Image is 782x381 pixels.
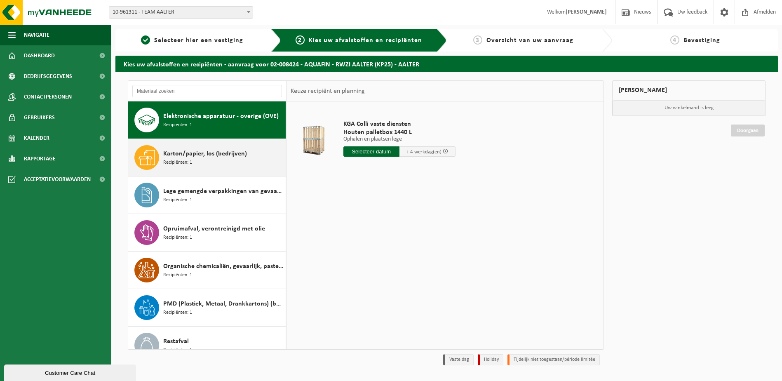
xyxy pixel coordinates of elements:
input: Selecteer datum [343,146,399,157]
button: Elektronische apparatuur - overige (OVE) Recipiënten: 1 [128,101,286,139]
span: 1 [141,35,150,45]
span: Recipiënten: 1 [163,196,192,204]
span: Gebruikers [24,107,55,128]
span: Kies uw afvalstoffen en recipiënten [309,37,422,44]
span: 4 [670,35,679,45]
div: [PERSON_NAME] [612,80,766,100]
span: Lege gemengde verpakkingen van gevaarlijke stoffen [163,186,284,196]
li: Vaste dag [443,354,474,365]
li: Tijdelijk niet toegestaan/période limitée [507,354,600,365]
span: Selecteer hier een vestiging [154,37,243,44]
button: Organische chemicaliën, gevaarlijk, pasteus Recipiënten: 1 [128,252,286,289]
span: Recipiënten: 1 [163,309,192,317]
div: Keuze recipiënt en planning [286,81,369,101]
span: Dashboard [24,45,55,66]
button: Restafval Recipiënten: 1 [128,327,286,364]
button: Opruimafval, verontreinigd met olie Recipiënten: 1 [128,214,286,252]
span: Recipiënten: 1 [163,159,192,167]
iframe: chat widget [4,363,138,381]
span: Rapportage [24,148,56,169]
p: Uw winkelmand is leeg [613,100,765,116]
span: Recipiënten: 1 [163,346,192,354]
button: Lege gemengde verpakkingen van gevaarlijke stoffen Recipiënten: 1 [128,176,286,214]
button: PMD (Plastiek, Metaal, Drankkartons) (bedrijven) Recipiënten: 1 [128,289,286,327]
span: Organische chemicaliën, gevaarlijk, pasteus [163,261,284,271]
span: PMD (Plastiek, Metaal, Drankkartons) (bedrijven) [163,299,284,309]
span: 10-961311 - TEAM AALTER [109,6,253,19]
strong: [PERSON_NAME] [566,9,607,15]
button: Karton/papier, los (bedrijven) Recipiënten: 1 [128,139,286,176]
a: 1Selecteer hier een vestiging [120,35,265,45]
span: Opruimafval, verontreinigd met olie [163,224,265,234]
span: Contactpersonen [24,87,72,107]
span: Bevestiging [683,37,720,44]
a: Doorgaan [731,125,765,136]
span: Recipiënten: 1 [163,271,192,279]
span: Kalender [24,128,49,148]
span: 10-961311 - TEAM AALTER [109,7,253,18]
li: Holiday [478,354,503,365]
span: Bedrijfsgegevens [24,66,72,87]
span: Elektronische apparatuur - overige (OVE) [163,111,279,121]
span: 2 [296,35,305,45]
span: Recipiënten: 1 [163,234,192,242]
span: 3 [473,35,482,45]
span: Overzicht van uw aanvraag [486,37,573,44]
span: Restafval [163,336,189,346]
span: Recipiënten: 1 [163,121,192,129]
h2: Kies uw afvalstoffen en recipiënten - aanvraag voor 02-008424 - AQUAFIN - RWZI AALTER (KP25) - AA... [115,56,778,72]
p: Ophalen en plaatsen lege [343,136,456,142]
span: Houten palletbox 1440 L [343,128,456,136]
span: + 4 werkdag(en) [406,149,441,155]
span: Karton/papier, los (bedrijven) [163,149,247,159]
span: KGA Colli vaste diensten [343,120,456,128]
span: Navigatie [24,25,49,45]
input: Materiaal zoeken [132,85,282,97]
span: Acceptatievoorwaarden [24,169,91,190]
